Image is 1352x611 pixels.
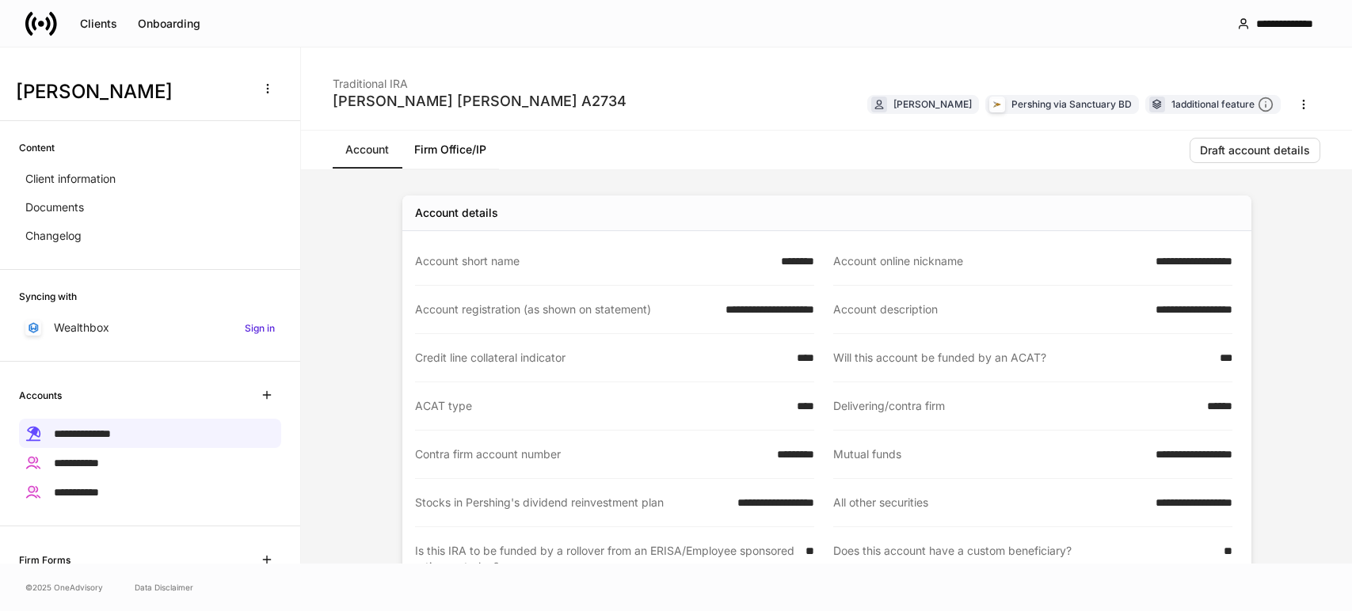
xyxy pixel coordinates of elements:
[415,253,771,269] div: Account short name
[19,289,77,304] h6: Syncing with
[19,165,281,193] a: Client information
[333,131,402,169] a: Account
[415,495,728,510] div: Stocks in Pershing's dividend reinvestment plan
[833,495,1146,510] div: All other securities
[1200,145,1310,156] div: Draft account details
[415,350,787,366] div: Credit line collateral indicator
[893,97,972,112] div: [PERSON_NAME]
[833,543,1214,575] div: Does this account have a custom beneficiary?
[833,446,1146,462] div: Mutual funds
[833,398,1198,414] div: Delivering/contra firm
[19,552,70,567] h6: Firm Forms
[415,543,796,575] div: Is this IRA to be funded by a rollover from an ERISA/Employee sponsored retirement plan?
[333,92,626,111] div: [PERSON_NAME] [PERSON_NAME] A2734
[25,171,116,187] p: Client information
[19,313,281,342] a: WealthboxSign in
[333,66,626,92] div: Traditional IRA
[1011,97,1132,112] div: Pershing via Sanctuary BD
[19,140,55,155] h6: Content
[16,79,245,104] h3: [PERSON_NAME]
[54,320,109,336] p: Wealthbox
[25,199,84,215] p: Documents
[402,131,499,169] a: Firm Office/IP
[833,253,1146,269] div: Account online nickname
[1171,97,1274,113] div: 1 additional feature
[19,388,62,403] h6: Accounts
[25,581,103,594] span: © 2025 OneAdvisory
[245,321,275,336] h6: Sign in
[1190,138,1320,163] button: Draft account details
[833,302,1146,317] div: Account description
[80,18,117,29] div: Clients
[19,193,281,222] a: Documents
[415,205,498,221] div: Account details
[70,11,128,36] button: Clients
[128,11,211,36] button: Onboarding
[25,228,82,244] p: Changelog
[135,581,193,594] a: Data Disclaimer
[19,222,281,250] a: Changelog
[833,350,1210,366] div: Will this account be funded by an ACAT?
[415,302,716,317] div: Account registration (as shown on statement)
[415,446,767,462] div: Contra firm account number
[415,398,787,414] div: ACAT type
[138,18,200,29] div: Onboarding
